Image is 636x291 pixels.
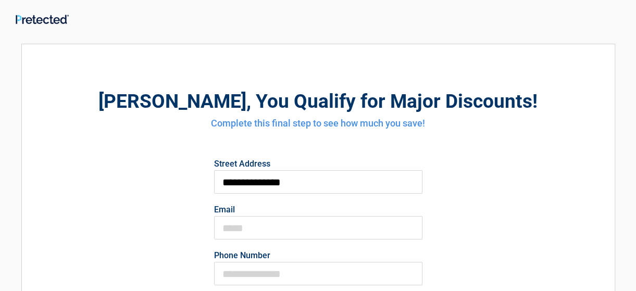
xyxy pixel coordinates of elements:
[79,88,557,114] h2: , You Qualify for Major Discounts!
[98,90,246,112] span: [PERSON_NAME]
[16,15,69,24] img: Main Logo
[214,160,422,168] label: Street Address
[214,251,422,260] label: Phone Number
[214,206,422,214] label: Email
[79,117,557,130] h4: Complete this final step to see how much you save!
